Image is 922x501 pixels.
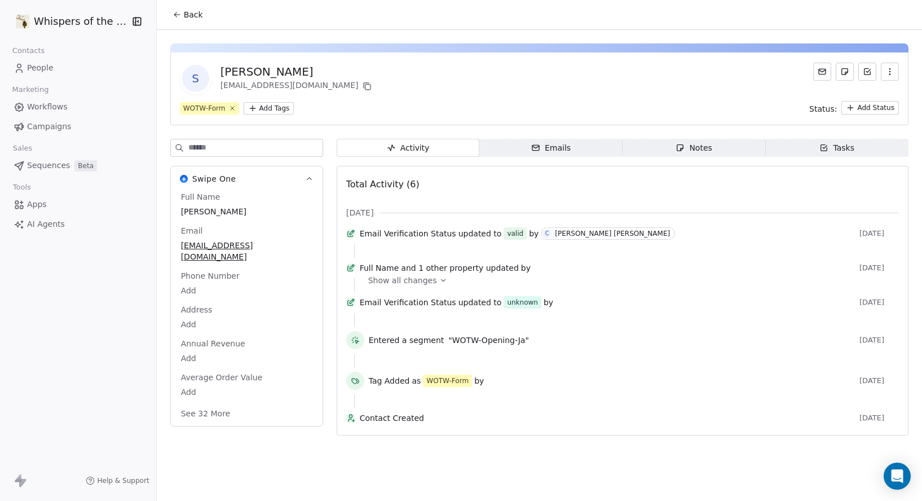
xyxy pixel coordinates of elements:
span: AI Agents [27,218,65,230]
span: People [27,62,54,74]
span: Entered a segment [369,335,444,346]
div: WOTW-Form [426,376,469,386]
span: [EMAIL_ADDRESS][DOMAIN_NAME] [181,240,312,262]
div: unknown [507,297,538,308]
div: WOTW-Form [183,103,226,113]
span: by [544,297,553,308]
span: Add [181,319,312,330]
span: Back [184,9,203,20]
span: Annual Revenue [179,338,248,349]
a: Help & Support [86,476,149,485]
a: Show all changes [368,275,891,286]
span: Campaigns [27,121,71,133]
span: [PERSON_NAME] [181,206,312,217]
span: S [182,65,209,92]
span: Contact Created [360,412,855,424]
span: [DATE] [859,229,899,238]
span: [DATE] [859,376,899,385]
div: Open Intercom Messenger [884,463,911,490]
div: Notes [676,142,712,154]
span: by [529,228,539,239]
div: Emails [531,142,571,154]
a: SequencesBeta [9,156,147,175]
span: by [521,262,531,274]
span: Add [181,353,312,364]
span: Beta [74,160,97,172]
button: Add Status [841,101,899,115]
span: by [474,375,484,386]
span: Address [179,304,215,315]
a: People [9,59,147,77]
button: See 32 More [174,403,237,424]
span: [DATE] [346,207,374,218]
span: [DATE] [859,336,899,345]
a: Workflows [9,98,147,116]
span: Contacts [7,42,50,59]
span: [DATE] [859,298,899,307]
div: C [545,229,549,238]
span: [DATE] [859,263,899,273]
span: "WOTW-Opening-Ja" [448,335,529,346]
span: Swipe One [192,173,236,184]
span: Add [181,285,312,296]
div: Swipe OneSwipe One [171,191,323,426]
span: Full Name [360,262,399,274]
span: Show all changes [368,275,437,286]
a: AI Agents [9,215,147,234]
img: Swipe One [180,175,188,183]
button: Back [166,5,210,25]
span: as [412,375,421,386]
div: [EMAIL_ADDRESS][DOMAIN_NAME] [220,80,374,93]
span: Workflows [27,101,68,113]
div: [PERSON_NAME] [220,64,374,80]
span: Apps [27,199,47,210]
span: Sequences [27,160,70,172]
a: Apps [9,195,147,214]
span: Total Activity (6) [346,179,420,190]
button: Swipe OneSwipe One [171,166,323,191]
span: [DATE] [859,414,899,423]
img: WOTW-logo.jpg [16,15,29,28]
div: valid [507,228,523,239]
span: Sales [8,140,37,157]
span: Help & Support [97,476,149,485]
span: Whispers of the Wood [34,14,128,29]
span: Tag Added [369,375,410,386]
span: Tools [8,179,36,196]
div: Tasks [819,142,854,154]
span: Email Verification Status [360,297,456,308]
span: Add [181,386,312,398]
span: Email Verification Status [360,228,456,239]
div: [PERSON_NAME] [PERSON_NAME] [555,230,670,238]
span: Email [179,225,205,236]
span: Full Name [179,191,223,203]
span: and 1 other property updated [401,262,519,274]
span: Marketing [7,81,54,98]
span: Status: [809,103,837,115]
span: Phone Number [179,270,242,282]
button: Add Tags [244,102,294,115]
span: updated to [458,228,502,239]
a: Campaigns [9,117,147,136]
span: updated to [458,297,502,308]
button: Whispers of the Wood [14,12,123,31]
span: Average Order Value [179,372,265,383]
